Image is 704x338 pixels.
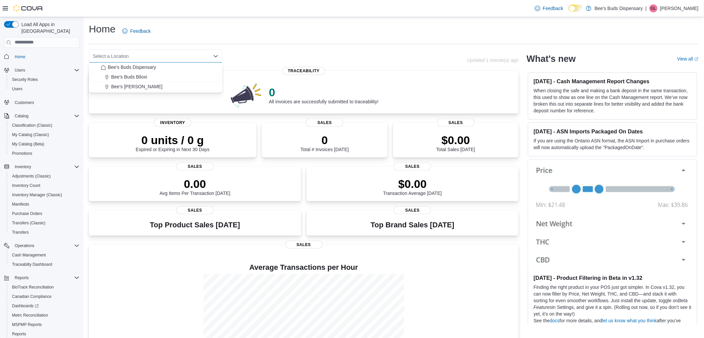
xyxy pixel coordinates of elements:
button: My Catalog (Classic) [7,130,82,139]
h4: Average Transactions per Hour [94,263,513,271]
button: Bee's Buds Dispensary [89,63,222,72]
span: Metrc Reconciliation [9,311,79,319]
div: All invoices are successfully submitted to traceability! [269,86,378,104]
span: Bee's Buds Dispensary [108,64,156,71]
p: $0.00 [383,177,442,191]
p: 0 [269,86,378,99]
span: Feedback [130,28,151,34]
span: MSPMP Reports [12,322,42,327]
a: let us know what you think [602,318,657,323]
button: Operations [1,241,82,250]
span: Customers [12,98,79,107]
h3: [DATE] - Cash Management Report Changes [534,78,692,85]
a: Transfers (Classic) [9,219,48,227]
span: Purchase Orders [9,210,79,218]
span: Metrc Reconciliation [12,313,48,318]
a: My Catalog (Classic) [9,131,52,139]
span: My Catalog (Classic) [12,132,49,137]
button: Catalog [1,111,82,121]
button: Reports [12,274,31,282]
span: Operations [15,243,34,248]
button: Users [7,84,82,94]
button: Catalog [12,112,31,120]
a: Manifests [9,200,32,208]
div: Choose from the following options [89,63,222,92]
span: Security Roles [9,76,79,84]
p: $0.00 [436,133,475,147]
div: Transaction Average [DATE] [383,177,442,196]
span: Sales [306,119,343,127]
span: Promotions [12,151,32,156]
span: Reports [12,331,26,337]
span: My Catalog (Classic) [9,131,79,139]
span: Classification (Classic) [12,123,52,128]
button: Inventory Count [7,181,82,190]
span: Reports [9,330,79,338]
div: Graham Lamb [650,4,658,12]
span: GL [651,4,656,12]
button: Traceabilty Dashboard [7,260,82,269]
span: Bee's [PERSON_NAME] [111,83,163,90]
span: Promotions [9,149,79,157]
span: Catalog [12,112,79,120]
span: My Catalog (Beta) [9,140,79,148]
span: Traceabilty Dashboard [9,260,79,268]
a: Security Roles [9,76,40,84]
span: Sales [394,206,431,214]
button: Bee's [PERSON_NAME] [89,82,222,92]
span: Security Roles [12,77,38,82]
input: Dark Mode [569,5,583,12]
a: Customers [12,99,37,107]
span: Feedback [543,5,563,12]
span: Inventory [154,119,191,127]
a: Inventory Count [9,182,43,190]
span: Sales [285,241,323,249]
span: Traceabilty Dashboard [12,262,52,267]
h3: Top Product Sales [DATE] [150,221,240,229]
span: Operations [12,242,79,250]
a: View allExternal link [677,56,699,62]
button: Metrc Reconciliation [7,311,82,320]
a: Transfers [9,228,31,236]
p: 0.00 [160,177,230,191]
a: MSPMP Reports [9,321,44,329]
button: Canadian Compliance [7,292,82,301]
button: Classification (Classic) [7,121,82,130]
span: Customers [15,100,34,105]
span: Cash Management [9,251,79,259]
a: docs [550,318,560,323]
span: Adjustments (Classic) [9,172,79,180]
button: Customers [1,98,82,107]
button: Promotions [7,149,82,158]
span: Users [12,66,79,74]
span: Sales [437,119,475,127]
a: BioTrack Reconciliation [9,283,56,291]
button: Cash Management [7,250,82,260]
p: See the for more details, and after you’ve given it a try. [534,317,692,331]
span: Users [12,86,22,92]
button: Transfers [7,228,82,237]
span: Load All Apps in [GEOGRAPHIC_DATA] [19,21,79,34]
a: Reports [9,330,29,338]
p: 0 [301,133,349,147]
a: Purchase Orders [9,210,45,218]
a: Promotions [9,149,35,157]
a: Inventory Manager (Classic) [9,191,65,199]
button: Inventory [12,163,34,171]
a: Traceabilty Dashboard [9,260,55,268]
img: 0 [229,82,264,108]
span: Inventory Manager (Classic) [12,192,62,198]
span: Inventory [15,164,31,170]
span: Transfers [12,230,29,235]
span: Home [12,52,79,61]
span: Transfers [9,228,79,236]
span: Adjustments (Classic) [12,174,51,179]
button: Security Roles [7,75,82,84]
a: Feedback [120,24,153,38]
button: My Catalog (Beta) [7,139,82,149]
span: Transfers (Classic) [9,219,79,227]
button: Users [1,66,82,75]
span: Catalog [15,113,28,119]
span: Transfers (Classic) [12,220,45,226]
